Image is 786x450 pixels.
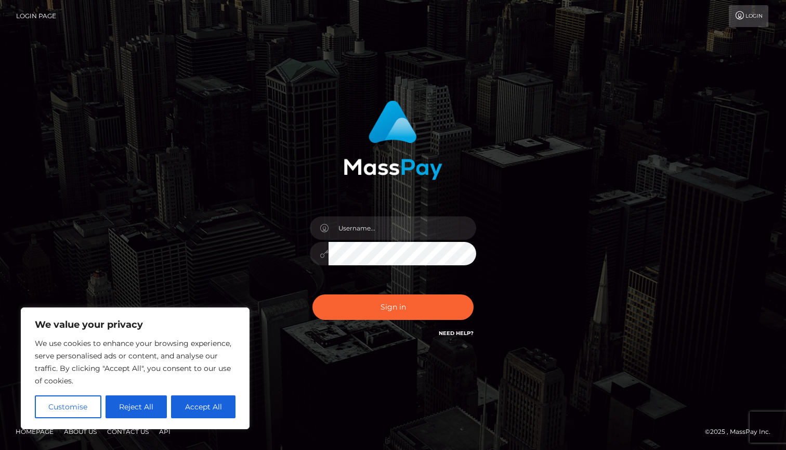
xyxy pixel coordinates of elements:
[344,100,442,180] img: MassPay Login
[171,395,235,418] button: Accept All
[329,216,476,240] input: Username...
[11,423,58,440] a: Homepage
[16,5,56,27] a: Login Page
[35,395,101,418] button: Customise
[106,395,167,418] button: Reject All
[729,5,768,27] a: Login
[60,423,101,440] a: About Us
[103,423,153,440] a: Contact Us
[312,294,474,320] button: Sign in
[35,318,235,331] p: We value your privacy
[35,337,235,387] p: We use cookies to enhance your browsing experience, serve personalised ads or content, and analys...
[21,307,250,429] div: We value your privacy
[705,426,778,438] div: © 2025 , MassPay Inc.
[155,423,175,440] a: API
[439,330,474,337] a: Need Help?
